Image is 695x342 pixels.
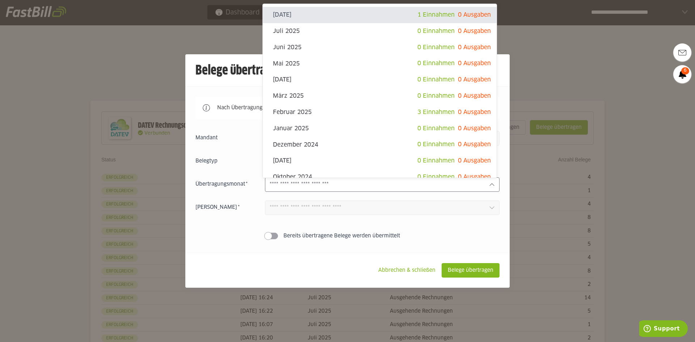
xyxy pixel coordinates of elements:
[458,174,491,180] span: 0 Ausgaben
[263,104,497,121] sl-option: Februar 2025
[263,23,497,39] sl-option: Juli 2025
[458,12,491,18] span: 0 Ausgaben
[417,93,455,99] span: 0 Einnahmen
[458,142,491,147] span: 0 Ausgaben
[458,126,491,131] span: 0 Ausgaben
[458,158,491,164] span: 0 Ausgaben
[458,77,491,83] span: 0 Ausgaben
[458,28,491,34] span: 0 Ausgaben
[417,12,455,18] span: 1 Einnahmen
[372,263,442,278] sl-button: Abbrechen & schließen
[417,77,455,83] span: 0 Einnahmen
[673,65,691,83] a: 6
[458,45,491,50] span: 0 Ausgaben
[263,121,497,137] sl-option: Januar 2025
[417,174,455,180] span: 0 Einnahmen
[417,126,455,131] span: 0 Einnahmen
[263,72,497,88] sl-option: [DATE]
[263,7,497,23] sl-option: [DATE]
[417,158,455,164] span: 0 Einnahmen
[263,88,497,104] sl-option: März 2025
[458,93,491,99] span: 0 Ausgaben
[417,45,455,50] span: 0 Einnahmen
[417,142,455,147] span: 0 Einnahmen
[681,67,689,75] span: 6
[417,60,455,66] span: 0 Einnahmen
[417,109,455,115] span: 3 Einnahmen
[263,39,497,56] sl-option: Juni 2025
[458,109,491,115] span: 0 Ausgaben
[458,60,491,66] span: 0 Ausgaben
[263,55,497,72] sl-option: Mai 2025
[263,136,497,153] sl-option: Dezember 2024
[639,320,688,338] iframe: Öffnet ein Widget, in dem Sie weitere Informationen finden
[263,153,497,169] sl-option: [DATE]
[195,232,500,240] sl-switch: Bereits übertragene Belege werden übermittelt
[442,263,500,278] sl-button: Belege übertragen
[417,28,455,34] span: 0 Einnahmen
[263,169,497,185] sl-option: Oktober 2024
